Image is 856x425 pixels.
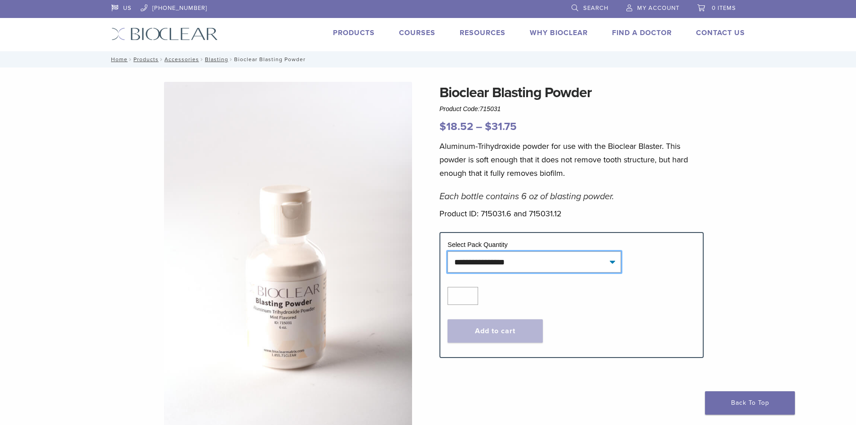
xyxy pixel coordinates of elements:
h1: Bioclear Blasting Powder [439,82,704,103]
a: Why Bioclear [530,28,588,37]
a: Blasting [205,56,228,63]
span: / [199,57,205,62]
a: Resources [460,28,506,37]
span: Search [583,4,608,12]
p: Product ID: 715031.6 and 715031.12 [439,207,704,220]
em: Each bottle contains 6 oz of blasting powder. [439,191,614,202]
a: Courses [399,28,435,37]
span: Product Code: [439,105,501,112]
span: My Account [637,4,679,12]
a: Home [108,56,128,63]
a: Products [133,56,159,63]
button: Add to cart [448,319,543,343]
bdi: 18.52 [439,120,473,133]
span: / [228,57,234,62]
p: Aluminum-Trihydroxide powder for use with the Bioclear Blaster. This powder is soft enough that i... [439,139,704,180]
bdi: 31.75 [485,120,517,133]
span: $ [439,120,446,133]
span: 0 items [712,4,736,12]
nav: Bioclear Blasting Powder [105,51,752,67]
a: Back To Top [705,391,795,415]
span: – [476,120,482,133]
img: Bioclear [111,27,218,40]
span: / [128,57,133,62]
label: Select Pack Quantity [448,241,508,248]
a: Find A Doctor [612,28,672,37]
span: $ [485,120,492,133]
a: Products [333,28,375,37]
a: Contact Us [696,28,745,37]
a: Accessories [164,56,199,63]
span: / [159,57,164,62]
span: 715031 [480,105,501,112]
